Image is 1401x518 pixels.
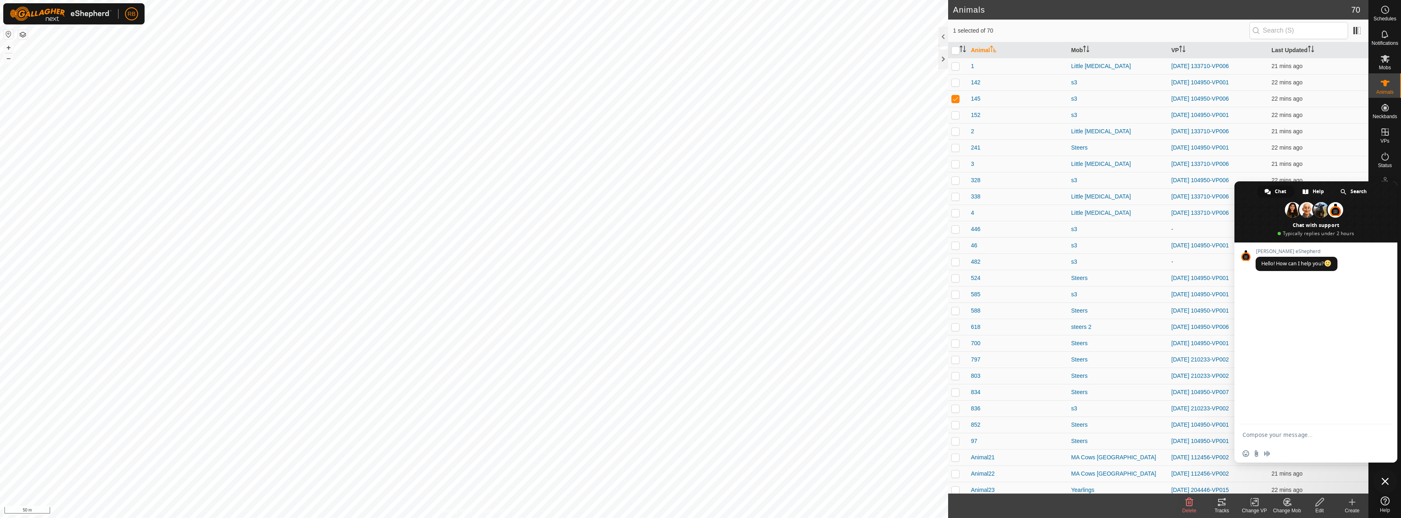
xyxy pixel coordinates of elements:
[1264,450,1270,457] span: Audio message
[971,388,980,397] span: 834
[1071,404,1165,413] div: s3
[1071,127,1165,136] div: Little [MEDICAL_DATA]
[18,30,28,40] button: Map Layers
[1249,22,1348,39] input: Search (S)
[1071,225,1165,234] div: s3
[971,437,977,445] span: 97
[1171,112,1229,118] a: [DATE] 104950-VP001
[1171,128,1229,134] a: [DATE] 133710-VP006
[1171,95,1229,102] a: [DATE] 104950-VP006
[1271,128,1302,134] span: 7 Oct 2025, 3:04 pm
[1071,143,1165,152] div: Steers
[1351,4,1360,16] span: 70
[1271,470,1302,477] span: 7 Oct 2025, 3:04 pm
[1373,469,1397,494] div: Close chat
[1261,260,1332,267] span: Hello! How can I help you?
[1243,431,1371,439] textarea: Compose your message...
[1379,65,1391,70] span: Mobs
[1171,177,1229,183] a: [DATE] 104950-VP006
[4,53,13,63] button: –
[1171,356,1229,363] a: [DATE] 210233-VP002
[1268,42,1368,58] th: Last Updated
[971,111,980,119] span: 152
[971,486,995,494] span: Animal23
[1206,507,1238,514] div: Tracks
[971,62,974,71] span: 1
[1271,161,1302,167] span: 7 Oct 2025, 3:04 pm
[1168,42,1268,58] th: VP
[1071,62,1165,71] div: Little [MEDICAL_DATA]
[1071,306,1165,315] div: Steers
[971,143,980,152] span: 241
[1372,114,1397,119] span: Neckbands
[1182,508,1197,514] span: Delete
[1171,193,1229,200] a: [DATE] 133710-VP006
[1336,507,1368,514] div: Create
[10,7,112,21] img: Gallagher Logo
[1071,95,1165,103] div: s3
[1295,185,1332,198] div: Help
[1171,389,1229,395] a: [DATE] 104950-VP007
[1071,486,1165,494] div: Yearlings
[1243,450,1249,457] span: Insert an emoji
[971,421,980,429] span: 852
[1171,209,1229,216] a: [DATE] 133710-VP006
[1071,323,1165,331] div: steers 2
[971,339,980,348] span: 700
[971,241,977,250] span: 46
[1071,192,1165,201] div: Little [MEDICAL_DATA]
[1179,47,1186,53] p-sorticon: Activate to sort
[1071,470,1165,478] div: MA Cows [GEOGRAPHIC_DATA]
[1171,454,1229,461] a: [DATE] 112456-VP002
[971,290,980,299] span: 585
[1303,507,1336,514] div: Edit
[1071,437,1165,445] div: Steers
[1333,185,1375,198] div: Search
[971,225,980,234] span: 446
[1238,507,1271,514] div: Change VP
[971,95,980,103] span: 145
[1376,90,1394,95] span: Animals
[1256,249,1337,254] span: [PERSON_NAME] eShepherd
[971,470,995,478] span: Animal22
[1071,258,1165,266] div: s3
[1373,16,1396,21] span: Schedules
[1271,79,1302,86] span: 7 Oct 2025, 3:03 pm
[1071,453,1165,462] div: MA Cows [GEOGRAPHIC_DATA]
[971,274,980,282] span: 524
[1350,185,1367,198] span: Search
[1372,41,1398,46] span: Notifications
[1171,258,1173,265] app-display-virtual-paddock-transition: -
[1071,339,1165,348] div: Steers
[4,43,13,53] button: +
[971,258,980,266] span: 482
[1271,507,1303,514] div: Change Mob
[1369,493,1401,516] a: Help
[1071,274,1165,282] div: Steers
[968,42,1068,58] th: Animal
[971,453,995,462] span: Animal21
[1071,241,1165,250] div: s3
[1171,291,1229,298] a: [DATE] 104950-VP001
[1171,144,1229,151] a: [DATE] 104950-VP001
[4,29,13,39] button: Reset Map
[971,306,980,315] span: 588
[1275,185,1286,198] span: Chat
[1083,47,1089,53] p-sorticon: Activate to sort
[1271,95,1302,102] span: 7 Oct 2025, 3:03 pm
[1171,470,1229,477] a: [DATE] 112456-VP002
[1071,176,1165,185] div: s3
[1071,355,1165,364] div: Steers
[1271,144,1302,151] span: 7 Oct 2025, 3:03 pm
[1071,111,1165,119] div: s3
[1313,185,1324,198] span: Help
[953,26,1249,35] span: 1 selected of 70
[1171,421,1229,428] a: [DATE] 104950-VP001
[971,160,974,168] span: 3
[1171,63,1229,69] a: [DATE] 133710-VP006
[1068,42,1168,58] th: Mob
[1271,487,1302,493] span: 7 Oct 2025, 3:03 pm
[1308,47,1314,53] p-sorticon: Activate to sort
[442,507,472,515] a: Privacy Policy
[1071,421,1165,429] div: Steers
